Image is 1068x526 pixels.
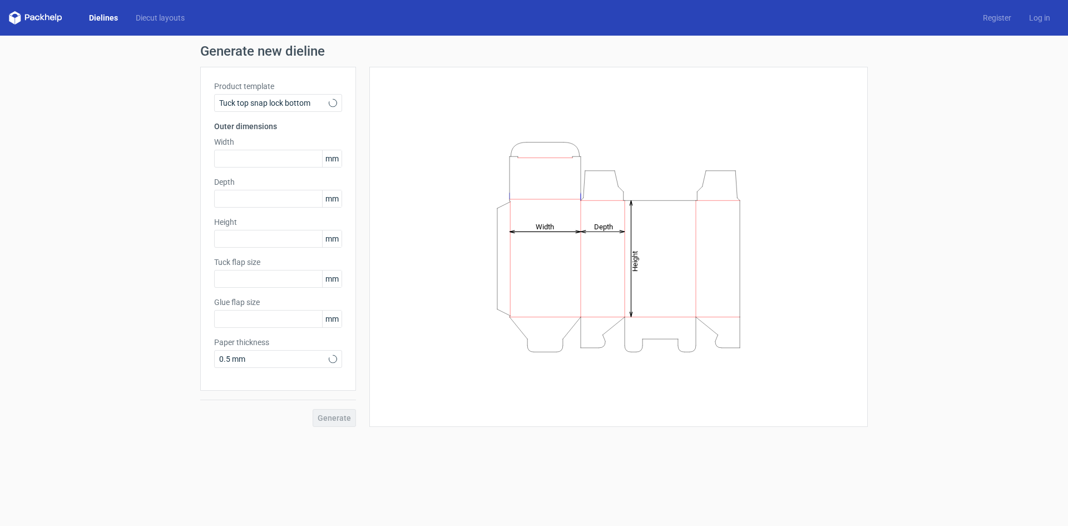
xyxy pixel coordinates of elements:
a: Diecut layouts [127,12,194,23]
span: Tuck top snap lock bottom [219,97,329,109]
label: Depth [214,176,342,188]
a: Register [974,12,1020,23]
span: mm [322,311,342,327]
label: Tuck flap size [214,257,342,268]
tspan: Depth [594,222,613,230]
tspan: Width [536,222,554,230]
label: Width [214,136,342,148]
tspan: Height [631,250,639,271]
label: Paper thickness [214,337,342,348]
span: mm [322,271,342,287]
a: Dielines [80,12,127,23]
span: mm [322,230,342,247]
span: 0.5 mm [219,353,329,365]
label: Glue flap size [214,297,342,308]
h3: Outer dimensions [214,121,342,132]
span: mm [322,150,342,167]
label: Height [214,217,342,228]
label: Product template [214,81,342,92]
span: mm [322,190,342,207]
h1: Generate new dieline [200,45,868,58]
a: Log in [1020,12,1059,23]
